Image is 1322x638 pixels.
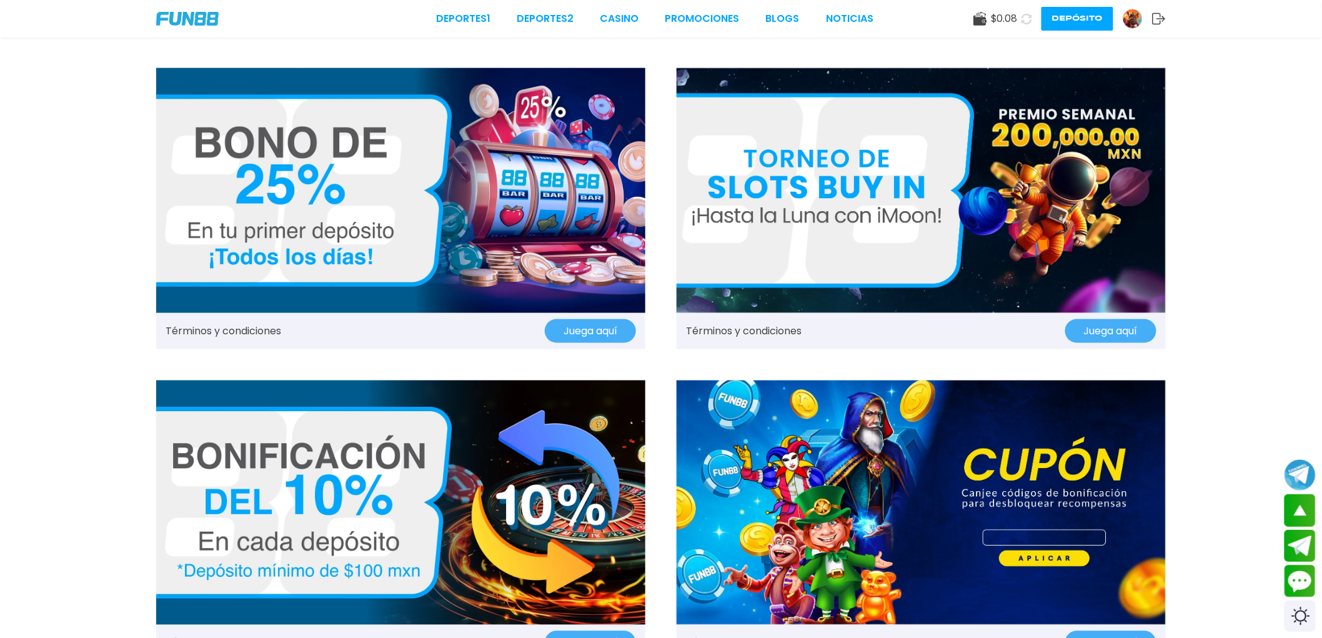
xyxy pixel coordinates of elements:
[1285,601,1316,632] div: Switch theme
[686,324,802,339] a: Términos y condiciones
[826,11,873,26] a: NOTICIAS
[1285,494,1316,527] button: scroll up
[677,68,1166,313] img: Promo Banner
[1285,565,1316,597] button: Contact customer service
[156,12,219,26] img: Company Logo
[1123,9,1152,29] a: Avatar
[517,11,574,26] a: Deportes2
[1065,319,1156,343] button: Juega aquí
[545,319,636,343] button: Juega aquí
[156,381,645,626] img: Promo Banner
[665,11,740,26] a: Promociones
[766,11,800,26] a: BLOGS
[166,324,281,339] a: Términos y condiciones
[600,11,639,26] a: CASINO
[1285,459,1316,491] button: Join telegram channel
[1041,7,1113,31] button: Depósito
[156,68,645,313] img: Promo Banner
[991,11,1018,26] span: $ 0.08
[1123,9,1142,28] img: Avatar
[677,381,1166,626] img: Promo Banner
[436,11,490,26] a: Deportes1
[1285,530,1316,562] button: Join telegram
